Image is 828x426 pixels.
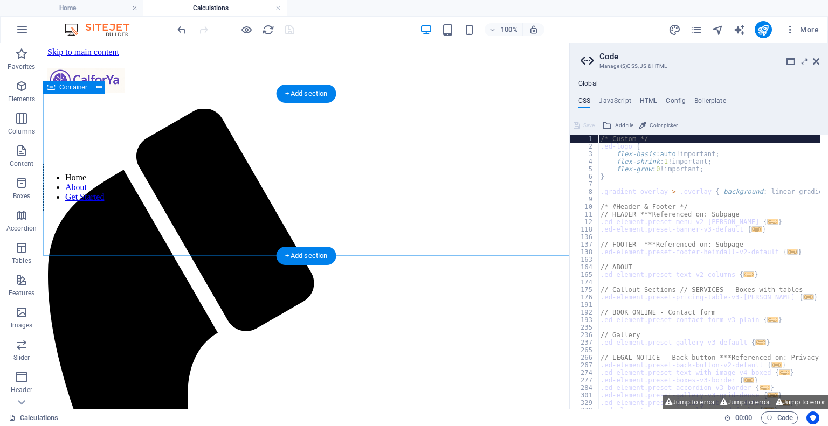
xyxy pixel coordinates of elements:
[570,278,599,286] div: 174
[9,411,58,424] a: Click to cancel selection. Double-click to open Pages
[176,24,188,36] i: Undo: Change pages (Ctrl+Z)
[570,324,599,331] div: 235
[570,218,599,226] div: 12
[570,399,599,407] div: 329
[570,233,599,241] div: 136
[8,127,35,136] p: Columns
[724,411,753,424] h6: Session time
[277,247,336,265] div: + Add section
[570,339,599,346] div: 237
[733,24,746,36] i: AI Writer
[570,203,599,211] div: 10
[768,392,778,398] span: ...
[668,24,681,36] i: Design (Ctrl+Alt+Y)
[8,62,35,71] p: Favorites
[570,195,599,203] div: 9
[13,353,30,362] p: Slider
[743,271,754,277] span: ...
[529,25,539,34] i: On resize automatically adjust zoom level to fit chosen device.
[570,180,599,188] div: 7
[743,377,754,383] span: ...
[690,23,703,36] button: pages
[766,411,793,424] span: Code
[570,384,599,392] div: 284
[712,23,724,36] button: navigator
[781,21,823,38] button: More
[570,226,599,233] div: 118
[668,23,681,36] button: design
[13,192,31,200] p: Boxes
[570,135,599,143] div: 1
[11,386,32,394] p: Header
[570,158,599,165] div: 4
[771,362,782,368] span: ...
[640,97,658,109] h4: HTML
[755,339,766,345] span: ...
[694,97,726,109] h4: Boilerplate
[743,414,744,422] span: :
[751,226,762,232] span: ...
[4,4,76,13] a: Skip to main content
[570,309,599,316] div: 192
[637,119,679,132] button: Color picker
[599,52,819,61] h2: Code
[175,23,188,36] button: undo
[570,248,599,256] div: 138
[761,411,798,424] button: Code
[570,150,599,158] div: 3
[735,411,752,424] span: 00 00
[570,143,599,150] div: 2
[663,395,717,409] button: Jump to error
[570,407,599,414] div: 339
[570,369,599,376] div: 274
[615,119,633,132] span: Add file
[779,369,790,375] span: ...
[261,23,274,36] button: reload
[773,395,828,409] button: Jump to error
[12,256,31,265] p: Tables
[570,294,599,301] div: 176
[650,119,678,132] span: Color picker
[733,23,746,36] button: text_generator
[768,219,778,225] span: ...
[570,346,599,354] div: 265
[570,271,599,278] div: 165
[760,385,770,390] span: ...
[240,23,253,36] button: Click here to leave preview mode and continue editing
[8,95,36,103] p: Elements
[755,21,772,38] button: publish
[6,224,37,233] p: Accordion
[599,61,798,71] h3: Manage (S)CSS, JS & HTML
[9,289,34,297] p: Features
[785,24,819,35] span: More
[578,97,590,109] h4: CSS
[717,395,772,409] button: Jump to error
[787,249,798,255] span: ...
[11,321,33,330] p: Images
[712,24,724,36] i: Navigator
[570,331,599,339] div: 236
[806,411,819,424] button: Usercentrics
[601,119,635,132] button: Add file
[570,263,599,271] div: 164
[570,211,599,218] div: 11
[59,84,87,90] span: Container
[62,23,143,36] img: Editor Logo
[570,188,599,195] div: 8
[599,97,631,109] h4: JavaScript
[570,165,599,173] div: 5
[578,80,598,88] h4: Global
[143,2,287,14] h4: Calculations
[570,241,599,248] div: 137
[570,316,599,324] div: 193
[768,317,778,323] span: ...
[757,24,769,36] i: Publish
[485,23,523,36] button: 100%
[690,24,702,36] i: Pages (Ctrl+Alt+S)
[666,97,686,109] h4: Config
[262,24,274,36] i: Reload page
[277,85,336,103] div: + Add section
[570,361,599,369] div: 267
[803,294,814,300] span: ...
[501,23,518,36] h6: 100%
